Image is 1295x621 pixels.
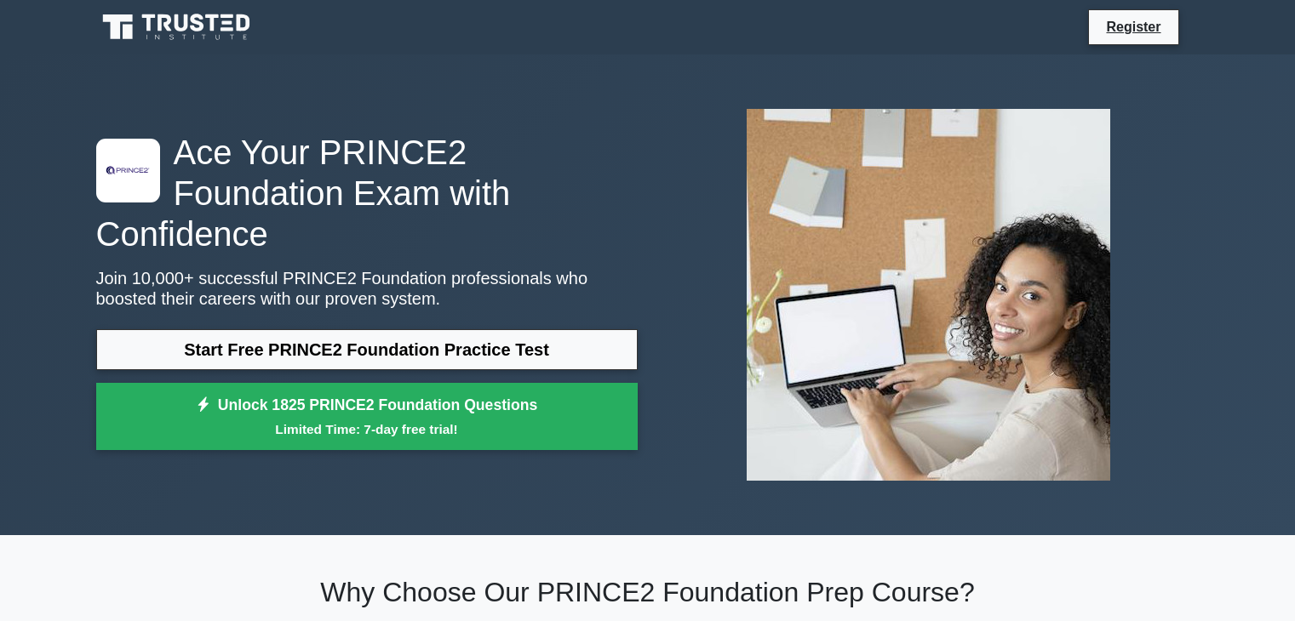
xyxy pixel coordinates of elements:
h1: Ace Your PRINCE2 Foundation Exam with Confidence [96,132,638,254]
p: Join 10,000+ successful PRINCE2 Foundation professionals who boosted their careers with our prove... [96,268,638,309]
a: Register [1096,16,1171,37]
h2: Why Choose Our PRINCE2 Foundation Prep Course? [96,576,1200,608]
a: Start Free PRINCE2 Foundation Practice Test [96,329,638,370]
a: Unlock 1825 PRINCE2 Foundation QuestionsLimited Time: 7-day free trial! [96,383,638,451]
small: Limited Time: 7-day free trial! [117,419,616,439]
